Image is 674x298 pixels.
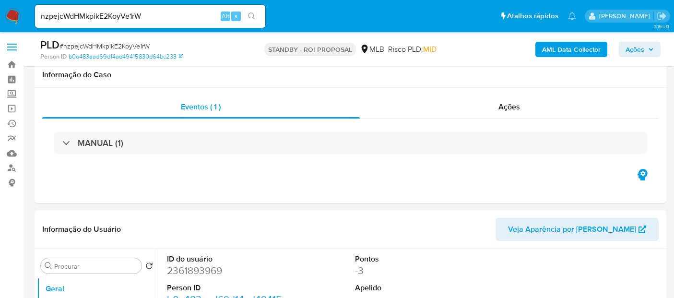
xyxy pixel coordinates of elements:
dt: Pontos [355,254,471,264]
dt: ID do usuário [167,254,283,264]
button: search-icon [242,10,261,23]
div: MANUAL (1) [54,132,647,154]
div: MLB [360,44,384,55]
a: b0a483aad69d14ad49415830d64bc233 [69,52,183,61]
p: STANDBY - ROI PROPOSAL [264,43,356,56]
b: AML Data Collector [542,42,601,57]
dt: Person ID [167,283,283,293]
dd: 2361893969 [167,264,283,277]
button: Retornar ao pedido padrão [145,262,153,273]
span: # nzpejcWdHMkpikE2KoyVe1rW [59,41,150,51]
span: Ações [626,42,644,57]
b: PLD [40,37,59,52]
span: Alt [222,12,229,21]
h1: Informação do Usuário [42,225,121,234]
span: Eventos ( 1 ) [181,101,221,112]
b: Person ID [40,52,67,61]
p: erico.trevizan@mercadopago.com.br [599,12,653,21]
button: AML Data Collector [535,42,607,57]
a: Sair [657,11,667,21]
a: Notificações [568,12,576,20]
span: Risco PLD: [388,44,437,55]
h1: Informação do Caso [42,70,659,80]
button: Ações [619,42,661,57]
span: Ações [498,101,520,112]
span: Atalhos rápidos [507,11,558,21]
span: s [235,12,237,21]
input: Pesquise usuários ou casos... [35,10,265,23]
button: Procurar [45,262,52,270]
dt: Apelido [355,283,471,293]
span: Veja Aparência por [PERSON_NAME] [508,218,636,241]
span: MID [423,44,437,55]
h3: MANUAL (1) [78,138,123,148]
button: Veja Aparência por [PERSON_NAME] [496,218,659,241]
dd: -3 [355,264,471,277]
input: Procurar [54,262,138,271]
